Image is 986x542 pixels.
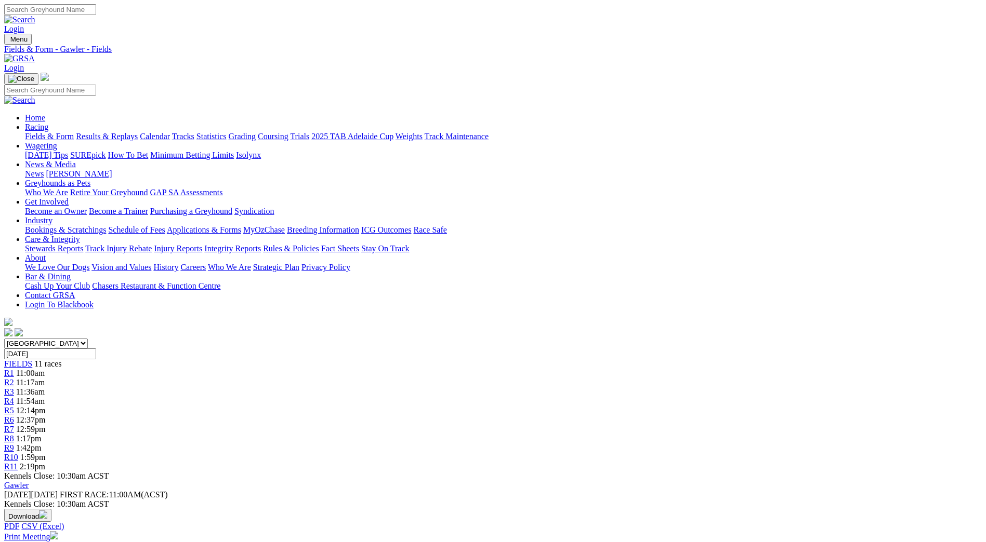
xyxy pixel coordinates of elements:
[172,132,194,141] a: Tracks
[25,123,48,131] a: Racing
[16,406,46,415] span: 12:14pm
[46,169,112,178] a: [PERSON_NAME]
[4,453,18,462] a: R10
[25,141,57,150] a: Wagering
[25,300,94,309] a: Login To Blackbook
[20,462,45,471] span: 2:19pm
[60,490,109,499] span: FIRST RACE:
[4,45,982,54] a: Fields & Form - Gawler - Fields
[4,471,109,480] span: Kennels Close: 10:30am ACST
[25,263,89,272] a: We Love Our Dogs
[150,207,232,215] a: Purchasing a Greyhound
[10,35,28,43] span: Menu
[4,490,31,499] span: [DATE]
[108,151,149,159] a: How To Bet
[4,425,14,433] a: R7
[25,253,46,262] a: About
[229,132,256,141] a: Grading
[253,263,299,272] a: Strategic Plan
[204,244,261,253] a: Integrity Reports
[236,151,261,159] a: Isolynx
[234,207,274,215] a: Syndication
[4,96,35,105] img: Search
[39,510,47,519] img: download.svg
[25,281,90,290] a: Cash Up Your Club
[4,387,14,396] a: R3
[167,225,241,234] a: Applications & Forms
[85,244,152,253] a: Track Injury Rebate
[321,244,359,253] a: Fact Sheets
[25,169,44,178] a: News
[25,281,982,291] div: Bar & Dining
[21,522,64,531] a: CSV (Excel)
[8,75,34,83] img: Close
[208,263,251,272] a: Who We Are
[140,132,170,141] a: Calendar
[4,328,12,336] img: facebook.svg
[4,490,58,499] span: [DATE]
[16,397,45,405] span: 11:54am
[25,132,982,141] div: Racing
[243,225,285,234] a: MyOzChase
[4,415,14,424] a: R6
[263,244,319,253] a: Rules & Policies
[25,113,45,122] a: Home
[413,225,446,234] a: Race Safe
[301,263,350,272] a: Privacy Policy
[4,406,14,415] a: R5
[4,378,14,387] a: R2
[154,244,202,253] a: Injury Reports
[25,244,83,253] a: Stewards Reports
[4,509,51,522] button: Download
[4,15,35,24] img: Search
[25,179,90,187] a: Greyhounds as Pets
[25,263,982,272] div: About
[4,499,982,509] div: Kennels Close: 10:30am ACST
[89,207,148,215] a: Become a Trainer
[180,263,206,272] a: Careers
[361,225,411,234] a: ICG Outcomes
[25,188,982,197] div: Greyhounds as Pets
[153,263,178,272] a: History
[4,54,35,63] img: GRSA
[258,132,288,141] a: Coursing
[16,425,46,433] span: 12:59pm
[25,291,75,300] a: Contact GRSA
[16,434,42,443] span: 1:17pm
[25,225,106,234] a: Bookings & Scratchings
[25,188,68,197] a: Who We Are
[4,369,14,377] span: R1
[25,132,74,141] a: Fields & Form
[4,434,14,443] a: R8
[20,453,46,462] span: 1:59pm
[25,207,87,215] a: Become an Owner
[4,443,14,452] a: R9
[4,462,18,471] span: R11
[4,522,19,531] a: PDF
[4,522,982,531] div: Download
[4,359,32,368] a: FIELDS
[91,263,151,272] a: Vision and Values
[41,73,49,81] img: logo-grsa-white.png
[16,443,42,452] span: 1:42pm
[196,132,227,141] a: Statistics
[25,151,982,160] div: Wagering
[4,85,96,96] input: Search
[16,369,45,377] span: 11:00am
[25,197,69,206] a: Get Involved
[4,34,32,45] button: Toggle navigation
[150,188,223,197] a: GAP SA Assessments
[25,235,80,243] a: Care & Integrity
[92,281,220,290] a: Chasers Restaurant & Function Centre
[25,272,71,281] a: Bar & Dining
[16,378,45,387] span: 11:17am
[4,4,96,15] input: Search
[34,359,61,368] span: 11 races
[290,132,309,141] a: Trials
[4,63,24,72] a: Login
